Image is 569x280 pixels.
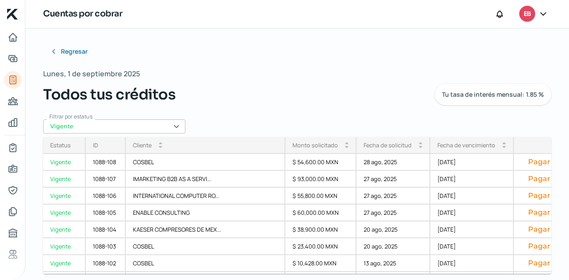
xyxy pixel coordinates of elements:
[126,238,285,255] div: COSBEL
[521,259,557,268] button: Pagar
[159,145,162,149] i: arrow_drop_down
[126,154,285,171] div: COSBEL
[293,141,338,149] div: Monto solicitado
[93,141,98,149] div: ID
[357,205,430,221] div: 27 ago, 2025
[357,221,430,238] div: 20 ago, 2025
[4,224,22,242] a: Buró de crédito
[4,160,22,178] a: Información general
[345,145,349,149] i: arrow_drop_down
[86,255,126,272] div: 1088-102
[430,188,514,205] div: [DATE]
[419,145,422,149] i: arrow_drop_down
[521,191,557,200] button: Pagar
[50,141,71,149] div: Estatus
[43,84,176,105] span: Todos tus créditos
[357,255,430,272] div: 13 ago, 2025
[86,171,126,188] div: 1088-107
[4,203,22,221] a: Documentos
[437,141,495,149] div: Fecha de vencimiento
[430,205,514,221] div: [DATE]
[43,255,86,272] a: Vigente
[285,154,357,171] div: $ 54,600.00 MXN
[285,238,357,255] div: $ 23,400.00 MXN
[430,154,514,171] div: [DATE]
[521,174,557,183] button: Pagar
[126,171,285,188] div: IMARKETING B2B AS A SERVI...
[126,221,285,238] div: KAESER COMPRESORES DE MEX...
[43,205,86,221] a: Vigente
[524,9,531,20] span: EB
[43,238,86,255] a: Vigente
[357,171,430,188] div: 27 ago, 2025
[521,242,557,251] button: Pagar
[430,255,514,272] div: [DATE]
[357,154,430,171] div: 28 ago, 2025
[43,171,86,188] a: Vigente
[364,141,412,149] div: Fecha de solicitud
[126,205,285,221] div: ENABLE CONSULTING
[49,113,92,120] span: Filtrar por estatus
[521,158,557,166] button: Pagar
[43,154,86,171] a: Vigente
[43,43,95,60] button: Regresar
[430,171,514,188] div: [DATE]
[4,71,22,89] a: Tus créditos
[285,171,357,188] div: $ 93,000.00 MXN
[521,225,557,234] button: Pagar
[61,48,88,55] span: Regresar
[357,238,430,255] div: 20 ago, 2025
[43,221,86,238] a: Vigente
[430,221,514,238] div: [DATE]
[86,154,126,171] div: 1088-108
[521,208,557,217] button: Pagar
[126,255,285,272] div: COSBEL
[43,8,122,20] h1: Cuentas por cobrar
[285,255,357,272] div: $ 10,428.00 MXN
[357,188,430,205] div: 27 ago, 2025
[126,188,285,205] div: INTERNATIONAL COMPUTER RO...
[442,91,544,98] span: Tu tasa de interés mensual: 1.85 %
[4,28,22,46] a: Inicio
[86,221,126,238] div: 1088-104
[4,139,22,157] a: Mi contrato
[43,67,140,80] span: Lunes, 1 de septiembre 2025
[4,92,22,110] a: Pago a proveedores
[4,245,22,263] a: Referencias
[86,188,126,205] div: 1088-106
[43,188,86,205] a: Vigente
[430,238,514,255] div: [DATE]
[86,205,126,221] div: 1088-105
[86,238,126,255] div: 1088-103
[4,114,22,131] a: Mis finanzas
[4,181,22,199] a: Representantes
[4,50,22,67] a: Adelantar facturas
[285,205,357,221] div: $ 60,000.00 MXN
[285,188,357,205] div: $ 55,800.00 MXN
[133,141,152,149] div: Cliente
[502,145,506,149] i: arrow_drop_down
[285,221,357,238] div: $ 38,900.00 MXN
